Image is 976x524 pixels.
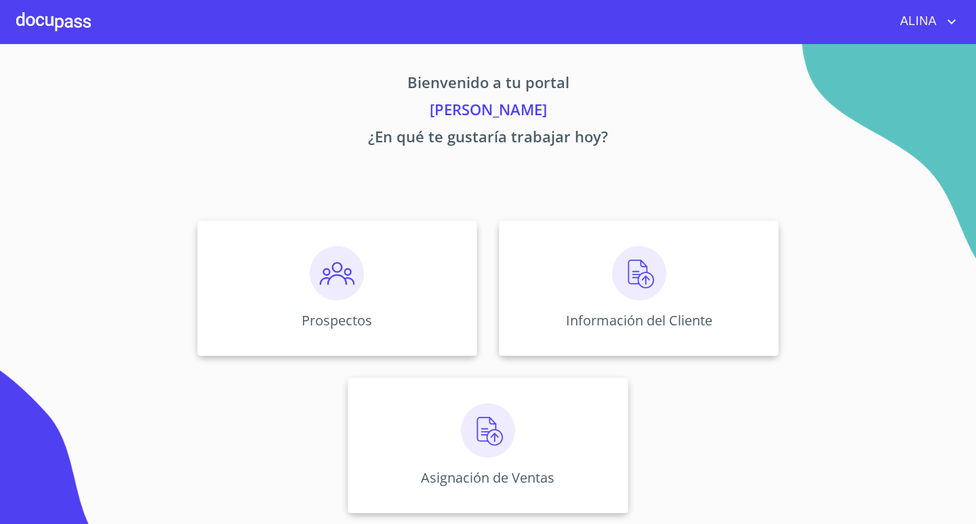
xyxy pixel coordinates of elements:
[612,246,666,300] img: carga.png
[890,11,943,33] span: ALINA
[70,125,906,153] p: ¿En qué te gustaría trabajar hoy?
[70,71,906,98] p: Bienvenido a tu portal
[302,311,372,329] p: Prospectos
[70,98,906,125] p: [PERSON_NAME]
[461,403,515,458] img: carga.png
[421,468,554,487] p: Asignación de Ventas
[310,246,364,300] img: prospectos.png
[566,311,712,329] p: Información del Cliente
[890,11,960,33] button: account of current user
